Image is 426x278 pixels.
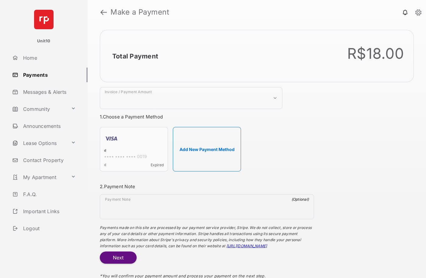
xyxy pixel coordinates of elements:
a: Logout [10,221,88,236]
span: d [104,163,106,167]
a: Contact Property [10,153,88,167]
a: Home [10,51,88,65]
img: svg+xml;base64,PHN2ZyB4bWxucz0iaHR0cDovL3d3dy53My5vcmcvMjAwMC9zdmciIHdpZHRoPSI2NCIgaGVpZ2h0PSI2NC... [34,10,54,29]
h3: 1. Choose a Payment Method [100,114,314,120]
a: Announcements [10,119,88,133]
p: Unit10 [37,38,51,44]
a: Lease Options [10,136,68,150]
h3: 2. Payment Note [100,184,314,189]
h2: Total Payment [112,52,158,60]
div: d [104,148,164,154]
a: Messages & Alerts [10,85,88,99]
button: Next [100,252,137,264]
a: Important Links [10,204,78,219]
div: R$18.00 [347,45,404,62]
span: Expired [151,163,164,167]
button: Add New Payment Method [173,127,241,171]
a: Payments [10,68,88,82]
a: My Apartment [10,170,68,185]
div: d•••• •••• •••• 0019dExpired [100,127,168,171]
span: Payments made on this site are processed by our payment service provider, Stripe. We do not colle... [100,225,312,248]
a: [URL][DOMAIN_NAME] [226,244,267,248]
div: •••• •••• •••• 0019 [104,154,164,160]
a: Community [10,102,68,116]
strong: Make a Payment [110,9,169,16]
a: F.A.Q. [10,187,88,202]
